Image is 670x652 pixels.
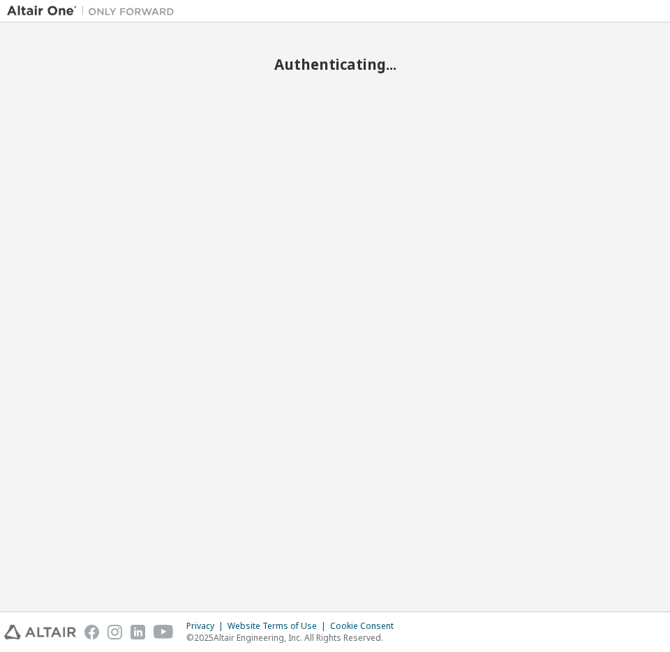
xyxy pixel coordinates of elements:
[330,621,402,632] div: Cookie Consent
[186,621,228,632] div: Privacy
[131,625,145,639] img: linkedin.svg
[84,625,99,639] img: facebook.svg
[154,625,174,639] img: youtube.svg
[4,625,76,639] img: altair_logo.svg
[107,625,122,639] img: instagram.svg
[228,621,330,632] div: Website Terms of Use
[7,4,181,18] img: Altair One
[7,55,663,73] h2: Authenticating...
[186,632,402,644] p: © 2025 Altair Engineering, Inc. All Rights Reserved.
